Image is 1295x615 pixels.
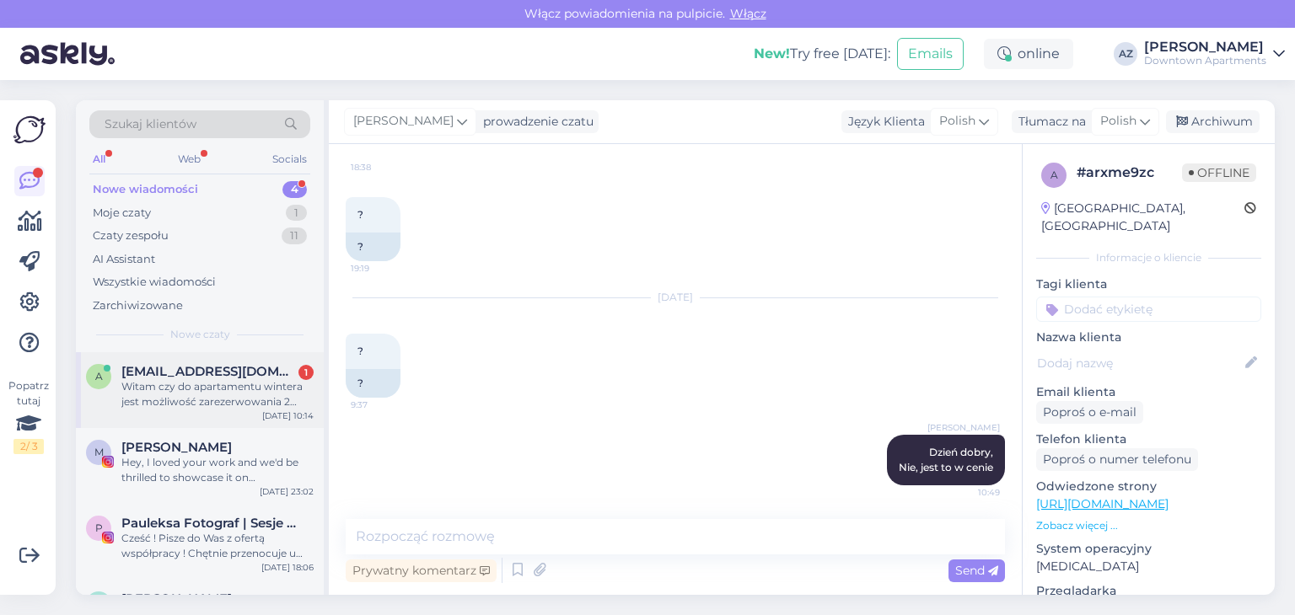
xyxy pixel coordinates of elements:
div: Web [175,148,204,170]
span: Nowe czaty [170,327,230,342]
div: Socials [269,148,310,170]
p: Zobacz więcej ... [1036,518,1261,533]
span: agajudytka@o2.pl [121,364,297,379]
div: [PERSON_NAME] [1144,40,1266,54]
div: Tłumacz na [1012,113,1086,131]
div: Downtown Apartments [1144,54,1266,67]
div: Nowe wiadomości [93,181,198,198]
div: Try free [DATE]: [754,44,890,64]
div: ? [346,369,400,398]
p: Przeglądarka [1036,582,1261,600]
p: Nazwa klienta [1036,329,1261,346]
div: Poproś o numer telefonu [1036,448,1198,471]
span: Włącz [725,6,771,21]
div: [DATE] [346,290,1005,305]
div: Moje czaty [93,205,151,222]
p: Telefon klienta [1036,430,1261,448]
p: [MEDICAL_DATA] [1036,558,1261,575]
div: Hey, I loved your work and we'd be thrilled to showcase it on @portraitgoal. I couldn't message y... [121,455,314,485]
img: Askly Logo [13,114,46,146]
b: New! [754,45,790,61]
span: 10:49 [937,486,1000,499]
span: Offline [1182,163,1256,182]
p: System operacyjny [1036,540,1261,558]
div: Informacje o kliencie [1036,250,1261,265]
p: Odwiedzone strony [1036,478,1261,495]
div: Zarchiwizowane [93,297,183,314]
span: ? [357,208,363,221]
input: Dodaj nazwę [1037,354,1242,372]
div: Archiwum [1166,110,1260,133]
div: prowadzenie czatu [476,113,594,131]
a: [PERSON_NAME]Downtown Apartments [1144,40,1285,67]
span: [PERSON_NAME] [927,421,1000,434]
span: Dzień dobry, Nie, jest to w cenie [899,446,993,473]
span: Pauleksa Fotograf | Sesje Premium Łódź [121,516,297,531]
span: 18:38 [351,161,414,174]
span: M [94,446,104,458]
div: 2 / 3 [13,439,44,454]
div: [GEOGRAPHIC_DATA], [GEOGRAPHIC_DATA] [1041,200,1244,235]
span: 19:19 [351,262,414,275]
button: Emails [897,38,964,70]
div: Język Klienta [841,113,925,131]
div: [DATE] 23:02 [260,485,314,498]
div: Cześć ! Pisze do Was z ofertą współpracy ! Chętnie przenocuje u Was jako fotograf wspólnie z infl... [121,531,314,561]
span: ? [357,345,363,357]
span: Polish [939,112,975,131]
span: Marie [121,440,232,455]
div: All [89,148,109,170]
input: Dodać etykietę [1036,297,1261,322]
div: Czaty zespołu [93,227,169,244]
span: Szukaj klientów [105,115,196,133]
span: Send [955,563,998,578]
span: 9:37 [351,398,414,411]
div: 1 [298,365,314,380]
span: [PERSON_NAME] [353,112,454,131]
div: Wszystkie wiadomości [93,274,216,291]
div: Witam czy do apartamentu wintera jest możliwość zarezerwowania 2 miejsc parkingowych ? Czy jest z... [121,379,314,409]
div: [DATE] 10:14 [262,409,314,422]
span: P [95,521,103,534]
div: ? [346,233,400,261]
span: a [1051,168,1058,181]
div: AI Assistant [93,251,155,268]
div: 11 [282,227,307,244]
span: a [95,370,103,382]
div: Poproś o e-mail [1036,401,1143,424]
div: AZ [1114,42,1137,66]
div: Popatrz tutaj [13,378,44,454]
div: online [984,39,1073,69]
span: Polish [1100,112,1136,131]
p: Tagi klienta [1036,275,1261,293]
span: Achille Brazo [121,591,232,607]
div: Prywatny komentarz [346,559,497,582]
div: 4 [282,181,307,198]
a: [URL][DOMAIN_NAME] [1036,496,1169,511]
div: # arxme9zc [1077,163,1182,183]
div: 1 [286,205,307,222]
p: Email klienta [1036,383,1261,401]
div: [DATE] 18:06 [261,561,314,574]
